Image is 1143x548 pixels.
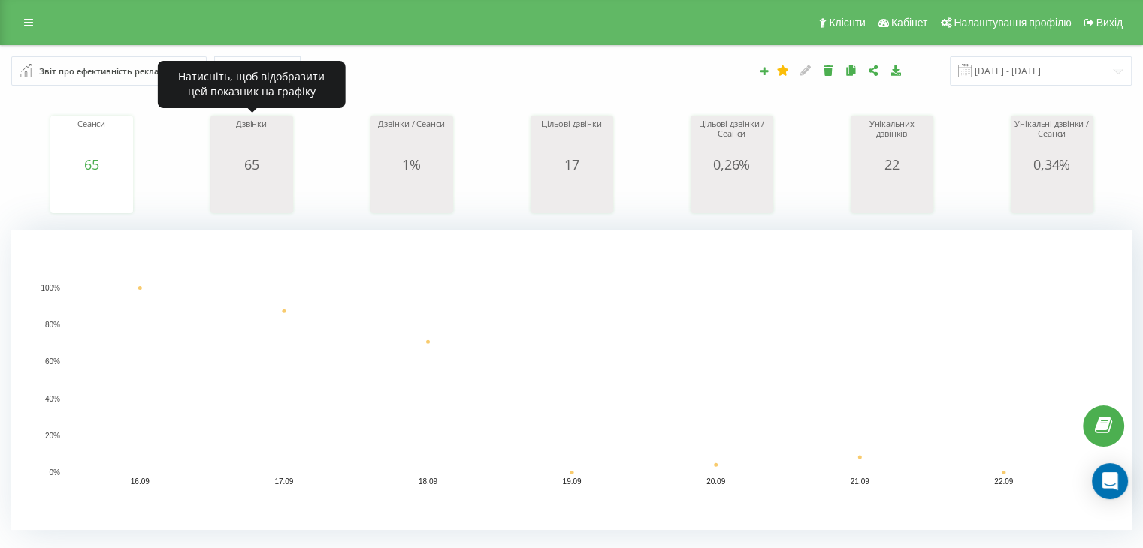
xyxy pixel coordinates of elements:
text: 19.09 [562,477,581,486]
text: 21.09 [851,477,869,486]
span: 65 [244,155,259,173]
div: Open Intercom Messenger [1092,463,1128,499]
text: 40% [45,395,60,403]
svg: A chart. [54,172,129,217]
div: Унікальних дзвінків [854,119,930,157]
span: Вихід [1096,17,1123,29]
span: 17 [564,155,579,173]
i: Створити звіт [759,66,770,75]
div: 0,26% [694,157,770,172]
div: Дзвінки [214,119,289,157]
span: Кабінет [891,17,928,29]
i: Видалити звіт [822,65,835,75]
div: 0,34% [1014,157,1090,172]
div: Цільові дзвінки / Сеанси [694,119,770,157]
svg: A chart. [854,172,930,217]
text: 80% [45,321,60,330]
span: Клієнти [829,17,866,29]
div: Цільові дзвінки [534,119,609,157]
text: 16.09 [131,477,150,486]
text: 20% [45,432,60,440]
i: Редагувати звіт [800,65,812,75]
div: Натисніть, щоб відобразити цей показник на графіку [158,61,346,108]
svg: A chart. [694,172,770,217]
text: 0% [50,468,61,477]
svg: A chart. [374,172,449,217]
svg: A chart. [1014,172,1090,217]
text: 22.09 [994,477,1013,486]
div: Сеанси [54,119,129,157]
text: 18.09 [419,477,437,486]
i: Копіювати звіт [845,65,857,75]
i: Поділитися налаштуваннями звіту [867,65,880,75]
div: 1% [374,157,449,172]
button: Графік [214,56,301,86]
i: Завантажити звіт [890,65,903,75]
span: 22 [884,155,900,173]
text: 100% [41,284,60,292]
div: Унікальні дзвінки / Сеанси [1014,119,1090,157]
svg: A chart. [11,230,1132,530]
i: Цей звіт буде завантажено першим при відкритті Аналітики. Ви можете призначити будь-який інший ва... [777,65,790,75]
text: 20.09 [706,477,725,486]
div: Звіт про ефективність рекламних кампаній [39,63,180,80]
svg: A chart. [534,172,609,217]
span: 65 [84,155,99,173]
text: 17.09 [274,477,293,486]
span: Налаштування профілю [954,17,1071,29]
svg: A chart. [214,172,289,217]
div: Дзвінки / Сеанси [374,119,449,157]
text: 60% [45,358,60,366]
